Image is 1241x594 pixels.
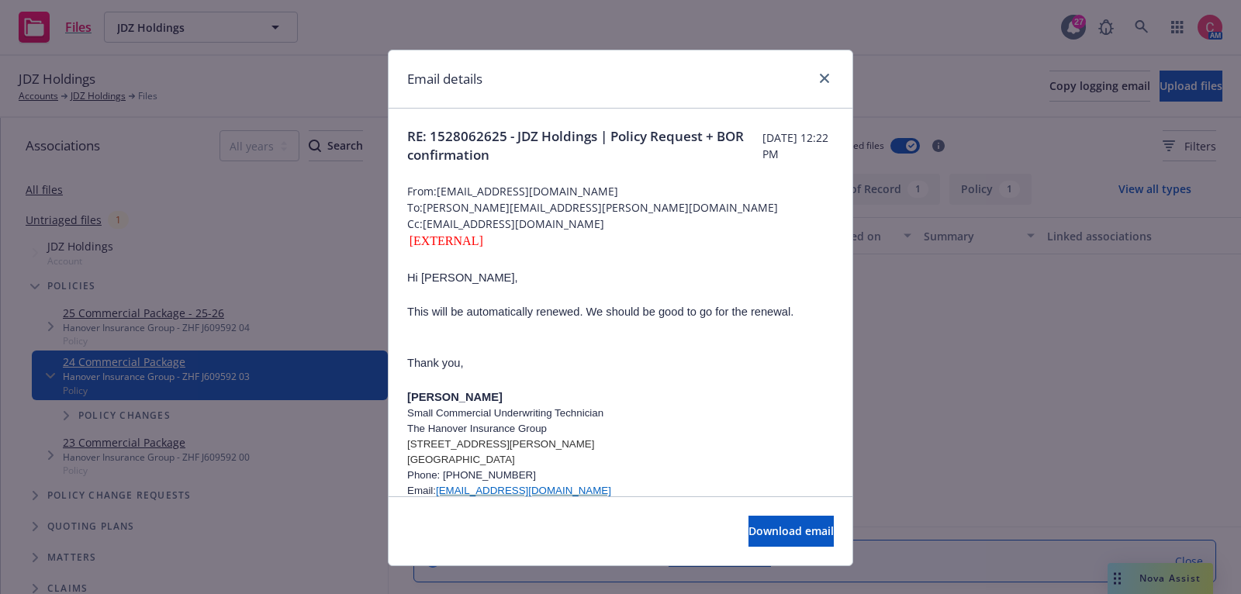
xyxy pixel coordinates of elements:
span: [GEOGRAPHIC_DATA] [407,454,515,465]
span: [PERSON_NAME] [407,391,503,403]
span: Cc: [EMAIL_ADDRESS][DOMAIN_NAME] [407,216,834,232]
span: Hi [PERSON_NAME], [407,271,518,284]
span: Download email [748,523,834,538]
span: To: [PERSON_NAME][EMAIL_ADDRESS][PERSON_NAME][DOMAIN_NAME] [407,199,834,216]
span: From: [EMAIL_ADDRESS][DOMAIN_NAME] [407,183,834,199]
button: Download email [748,516,834,547]
span: RE: 1528062625 - JDZ Holdings | Policy Request + BOR confirmation [407,127,762,164]
a: close [815,69,834,88]
a: [EMAIL_ADDRESS][DOMAIN_NAME] [436,485,611,496]
span: [DATE] 12:22 PM [762,130,835,162]
div: [EXTERNAL] [407,232,834,250]
span: Email: [407,485,436,496]
span: [STREET_ADDRESS][PERSON_NAME] [407,438,594,450]
h1: Email details [407,69,482,89]
span: This will be automatically renewed. We should be good to go for the renewal. [407,306,793,318]
span: Thank you, [407,357,464,369]
span: Small Commercial Underwriting Technician [407,407,603,419]
span: Phone: [PHONE_NUMBER] [407,469,536,481]
span: The Hanover Insurance Group [407,423,547,434]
